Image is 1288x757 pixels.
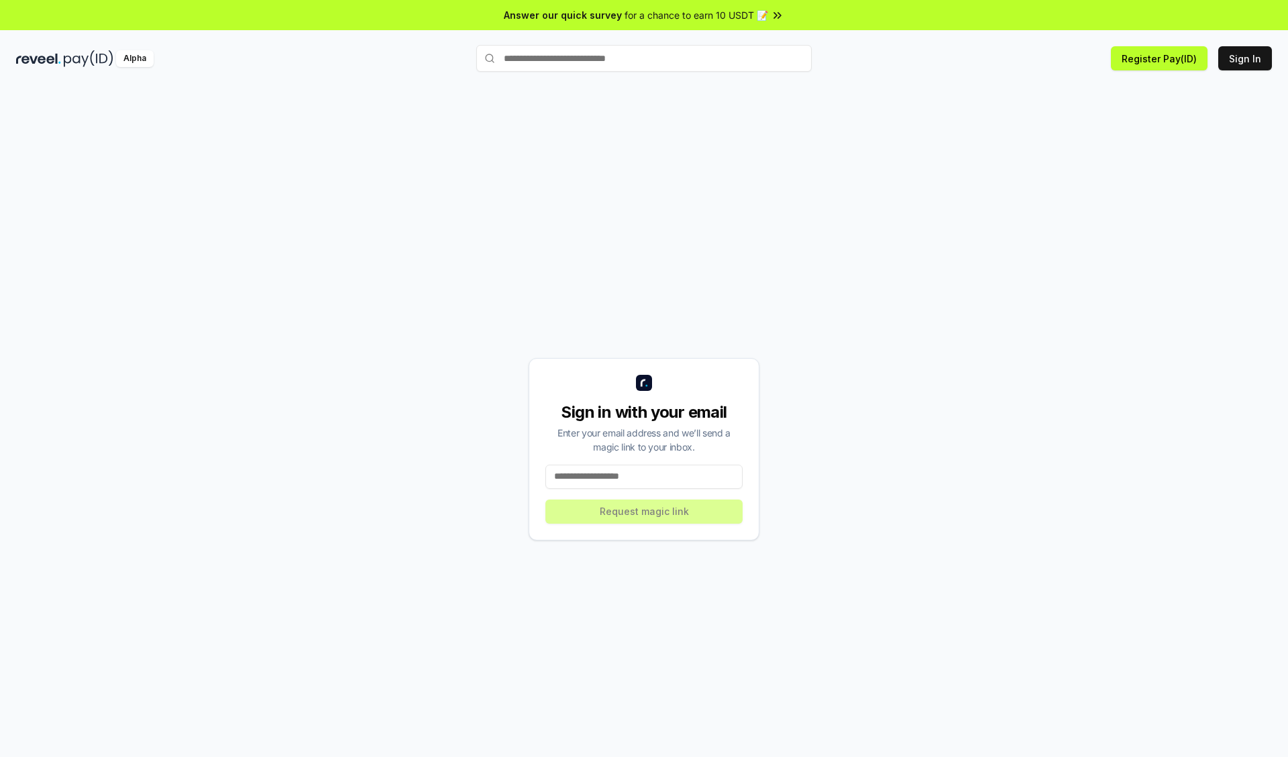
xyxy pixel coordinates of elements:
button: Register Pay(ID) [1111,46,1207,70]
button: Sign In [1218,46,1272,70]
span: Answer our quick survey [504,8,622,22]
img: pay_id [64,50,113,67]
div: Enter your email address and we’ll send a magic link to your inbox. [545,426,743,454]
span: for a chance to earn 10 USDT 📝 [625,8,768,22]
div: Alpha [116,50,154,67]
div: Sign in with your email [545,402,743,423]
img: logo_small [636,375,652,391]
img: reveel_dark [16,50,61,67]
